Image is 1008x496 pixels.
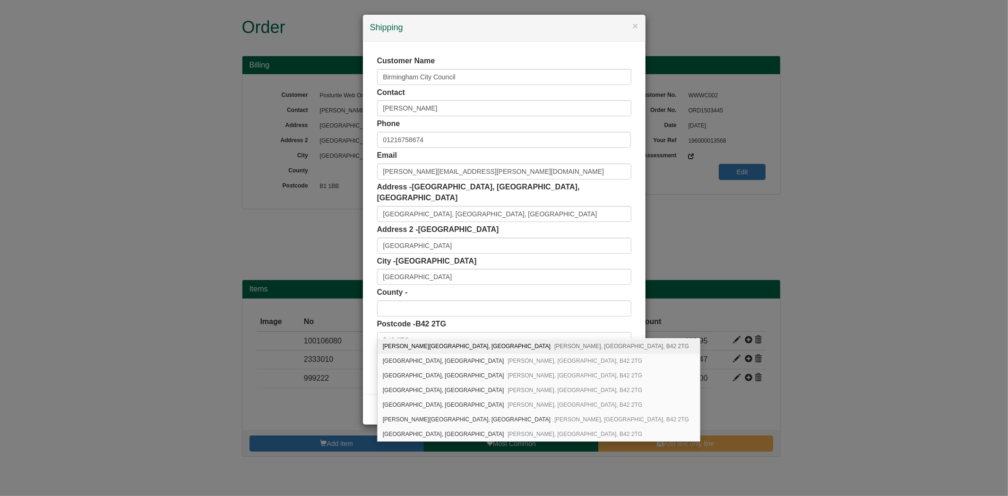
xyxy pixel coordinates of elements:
[554,343,689,350] span: [PERSON_NAME], [GEOGRAPHIC_DATA], B42 2TG
[377,224,499,235] label: Address 2 -
[377,119,400,129] label: Phone
[508,431,642,437] span: [PERSON_NAME], [GEOGRAPHIC_DATA], B42 2TG
[396,257,477,265] span: [GEOGRAPHIC_DATA]
[378,339,700,354] div: Hobbs House, Oscott Gardens
[378,354,700,368] div: Leasowes House, Oscott Gardens
[554,416,689,423] span: [PERSON_NAME], [GEOGRAPHIC_DATA], B42 2TG
[378,412,700,427] div: Webster House, Oscott Gardens
[378,398,700,412] div: St. Margarets House, Oscott Gardens
[418,225,499,233] span: [GEOGRAPHIC_DATA]
[378,427,700,441] div: Leyland House, Oscott Gardens
[378,368,700,383] div: Shenstone House, Oscott Gardens
[377,56,435,67] label: Customer Name
[377,183,580,202] span: [GEOGRAPHIC_DATA], [GEOGRAPHIC_DATA], [GEOGRAPHIC_DATA]
[377,319,447,330] label: Postcode -
[370,22,638,34] h4: Shipping
[377,287,408,298] label: County -
[508,358,642,364] span: [PERSON_NAME], [GEOGRAPHIC_DATA], B42 2TG
[377,182,631,204] label: Address -
[508,387,642,393] span: [PERSON_NAME], [GEOGRAPHIC_DATA], B42 2TG
[377,150,397,161] label: Email
[377,87,405,98] label: Contact
[378,383,700,398] div: Squire House, Oscott Gardens
[508,402,642,408] span: [PERSON_NAME], [GEOGRAPHIC_DATA], B42 2TG
[377,256,477,267] label: City -
[632,21,638,31] button: ×
[415,320,446,328] span: B42 2TG
[508,372,642,379] span: [PERSON_NAME], [GEOGRAPHIC_DATA], B42 2TG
